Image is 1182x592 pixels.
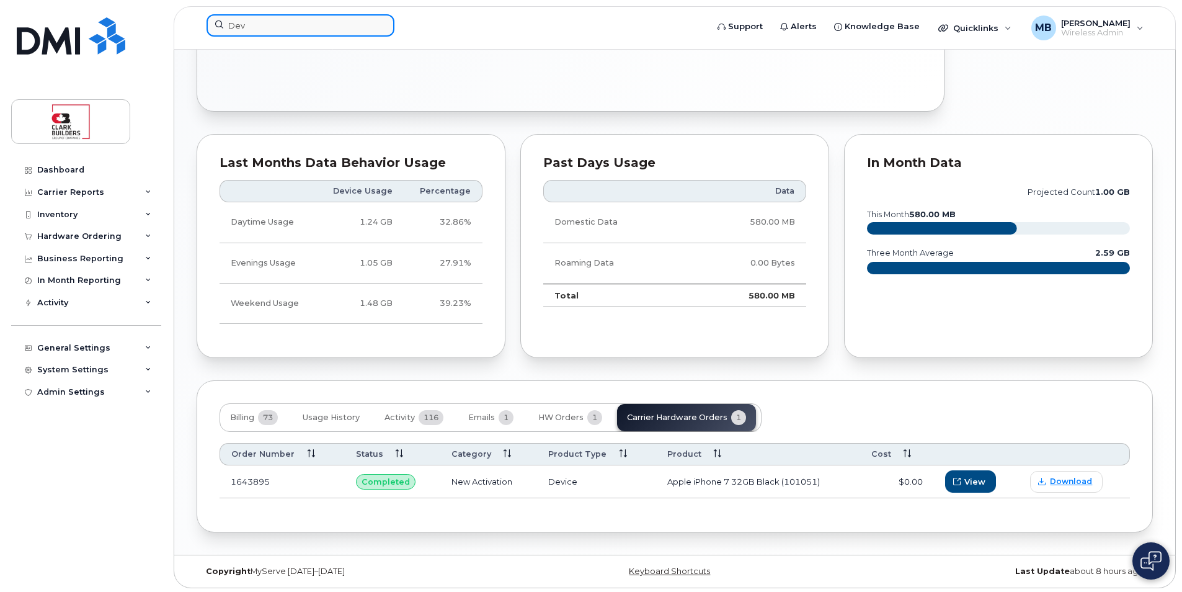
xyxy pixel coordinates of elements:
[689,180,806,202] th: Data
[316,243,404,284] td: 1.05 GB
[1095,248,1130,258] text: 2.59 GB
[404,180,482,202] th: Percentage
[404,243,482,284] td: 27.91%
[656,465,860,498] td: Apple iPhone 7 32GB Black (101051)
[537,465,655,498] td: Device
[404,202,482,243] td: 32.86%
[220,284,316,324] td: Weekend Usage
[689,202,806,243] td: 580.00 MB
[404,284,482,324] td: 39.23%
[667,449,701,460] span: Product
[220,157,482,169] div: Last Months Data Behavior Usage
[316,202,404,243] td: 1.24 GB
[1095,187,1130,197] tspan: 1.00 GB
[316,180,404,202] th: Device Usage
[543,157,806,169] div: Past Days Usage
[230,413,254,423] span: Billing
[953,23,998,33] span: Quicklinks
[258,410,278,425] span: 73
[834,567,1153,576] div: about 8 hours ago
[451,449,491,460] span: Category
[231,449,295,460] span: Order Number
[1030,471,1103,493] a: Download
[548,449,607,460] span: Product Type
[543,284,689,307] td: Total
[207,14,394,37] input: Find something...
[867,157,1130,169] div: In Month Data
[587,410,602,425] span: 1
[220,243,482,284] tr: Weekdays from 6:00pm to 8:00am
[709,14,771,39] a: Support
[1050,476,1092,487] span: Download
[220,465,345,498] td: 1643895
[316,284,404,324] td: 1.48 GB
[543,243,689,284] td: Roaming Data
[964,476,985,488] span: View
[930,16,1020,40] div: Quicklinks
[1061,18,1131,28] span: [PERSON_NAME]
[440,465,537,498] td: New Activation
[206,567,251,576] strong: Copyright
[728,20,763,33] span: Support
[384,413,415,423] span: Activity
[1023,16,1152,40] div: Matthew Buttrey
[1140,551,1162,571] img: Open chat
[197,567,515,576] div: MyServe [DATE]–[DATE]
[689,284,806,307] td: 580.00 MB
[866,210,956,219] text: this month
[499,410,513,425] span: 1
[866,248,954,258] text: three month average
[220,284,482,324] tr: Friday from 6:00pm to Monday 8:00am
[945,470,996,493] button: View
[860,465,934,498] td: $0.00
[629,567,710,576] a: Keyboard Shortcuts
[220,243,316,284] td: Evenings Usage
[791,20,817,33] span: Alerts
[419,410,443,425] span: 116
[1028,187,1130,197] text: projected count
[356,449,383,460] span: Status
[362,476,410,488] span: Completed
[543,202,689,243] td: Domestic Data
[845,20,920,33] span: Knowledge Base
[825,14,928,39] a: Knowledge Base
[771,14,825,39] a: Alerts
[909,210,956,219] tspan: 580.00 MB
[220,202,316,243] td: Daytime Usage
[303,413,360,423] span: Usage History
[468,413,495,423] span: Emails
[689,243,806,284] td: 0.00 Bytes
[538,413,584,423] span: HW Orders
[1061,28,1131,38] span: Wireless Admin
[1035,20,1052,35] span: MB
[871,449,891,460] span: Cost
[1015,567,1070,576] strong: Last Update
